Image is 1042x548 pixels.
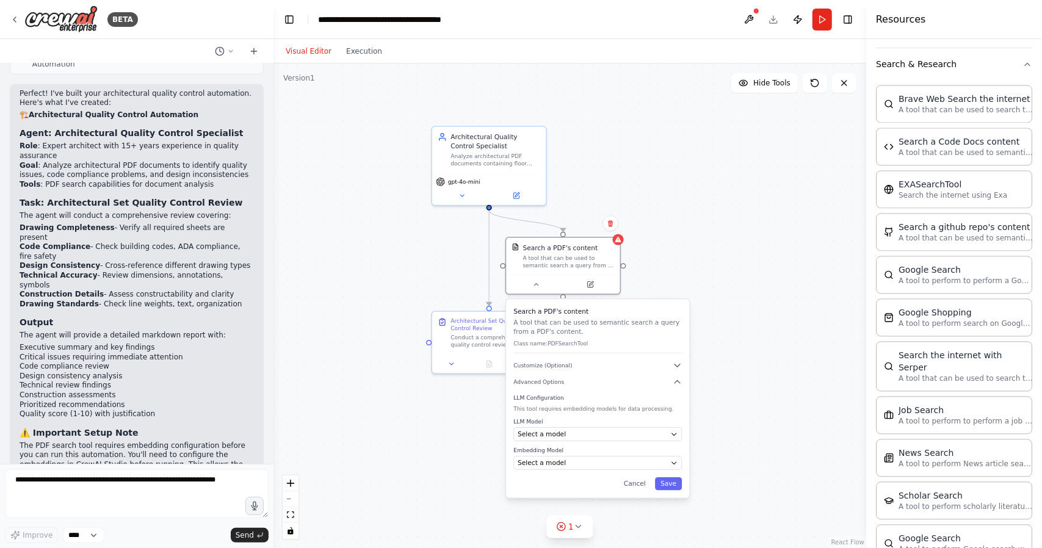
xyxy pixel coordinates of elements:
[899,502,1033,511] p: A tool to perform scholarly literature search with a search_query.
[432,126,547,206] div: Architectural Quality Control SpecialistAnalyze architectural PDF documents containing floor plan...
[20,409,254,419] li: Quality score (1-10) with justification
[513,456,682,470] button: Select a model
[20,198,242,207] strong: Task: Architectural Set Quality Control Review
[899,459,1033,469] p: A tool to perform News article search with a search_query.
[899,373,1033,383] p: A tool that can be used to search the internet with a search_query. Supports different search typ...
[448,178,480,186] span: gpt-4o-mini
[512,243,519,251] img: PDFSearchTool
[899,233,1033,243] p: A tool that can be used to semantic search a query from a github repo's content. This is not the ...
[884,361,894,371] img: SerperDevTool
[899,264,1033,276] div: Google Search
[899,404,1033,416] div: Job Search
[831,539,864,546] a: React Flow attribution
[283,475,298,539] div: React Flow controls
[513,394,682,402] label: LLM Configuration
[655,477,682,490] button: Save
[24,5,98,33] img: Logo
[523,243,598,253] div: Search a PDF's content
[5,527,58,543] button: Improve
[518,430,566,439] span: Select a model
[513,405,682,413] p: This tool requires embedding models for data processing.
[20,353,254,362] li: Critical issues requiring immediate attention
[318,13,455,26] nav: breadcrumb
[20,381,254,391] li: Technical review findings
[29,110,198,119] strong: Architectural Quality Control Automation
[618,477,651,490] button: Cancel
[513,427,682,441] button: Select a model
[20,161,38,170] strong: Goal
[899,221,1033,233] div: Search a github repo's content
[283,523,298,539] button: toggle interactivity
[20,441,254,489] p: The PDF search tool requires embedding configuration before you can run this automation. You'll n...
[231,528,269,543] button: Send
[20,372,254,381] li: Design consistency analysis
[20,271,254,290] li: - Review dimensions, annotations, symbols
[899,148,1033,157] p: A tool that can be used to semantic search a query from a Code Docs content.
[899,306,1033,319] div: Google Shopping
[278,44,339,59] button: Visual Editor
[236,530,254,540] span: Send
[568,521,574,533] span: 1
[283,475,298,491] button: zoom in
[20,242,254,261] li: - Check building codes, ADA compliance, fire safety
[513,378,564,386] span: Advanced Options
[20,271,98,279] strong: Technical Accuracy
[20,400,254,410] li: Prioritized recommendations
[20,290,254,300] li: - Assess constructability and clarity
[899,190,1007,200] p: Search the internet using Exa
[20,300,99,308] strong: Drawing Standards
[23,530,52,540] span: Improve
[20,317,53,327] strong: Output
[899,489,1033,502] div: Scholar Search
[876,12,926,27] h4: Resources
[884,538,894,548] img: SerplyWebSearchTool
[20,343,254,353] li: Executive summary and key findings
[281,11,298,28] button: Hide left sidebar
[450,317,540,332] div: Architectural Set Quality Control Review
[210,44,239,59] button: Switch to previous chat
[20,391,254,400] li: Construction assessments
[899,447,1033,459] div: News Search
[523,254,615,269] div: A tool that can be used to semantic search a query from a PDF's content.
[564,279,617,290] button: Open in side panel
[899,178,1007,190] div: EXASearchTool
[107,12,138,27] div: BETA
[20,290,104,298] strong: Construction Details
[884,410,894,420] img: SerplyJobSearchTool
[899,319,1033,328] p: A tool to perform search on Google shopping with a search_query.
[20,89,254,108] p: Perfect! I've built your architectural quality control automation. Here's what I've created:
[20,161,254,180] li: : Analyze architectural PDF documents to identify quality issues, code compliance problems, and d...
[283,73,315,83] div: Version 1
[518,458,566,467] span: Select a model
[899,105,1033,115] p: A tool that can be used to search the internet with a search_query.
[450,132,540,151] div: Architectural Quality Control Specialist
[602,215,618,231] button: Delete node
[20,128,244,138] strong: Agent: Architectural Quality Control Specialist
[245,497,264,515] button: Click to speak your automation idea
[283,491,298,507] button: zoom out
[513,418,682,425] label: LLM Model
[20,242,90,251] strong: Code Compliance
[20,180,40,189] strong: Tools
[899,349,1033,373] div: Search the internet with Serper
[485,211,568,232] g: Edge from 7095ae4d-0845-4105-b806-05f0e09bab3e to 4201330c-cd50-441a-abdd-4d350ebd9c47
[20,223,115,232] strong: Drawing Completeness
[490,190,543,201] button: Open in side panel
[283,507,298,523] button: fit view
[884,312,894,322] img: SerpApiGoogleShoppingTool
[899,276,1033,286] p: A tool to perform to perform a Google search with a search_query.
[20,261,254,271] li: - Cross-reference different drawing types
[884,453,894,463] img: SerplyNewsSearchTool
[20,223,254,242] li: - Verify all required sheets are present
[20,142,38,150] strong: Role
[899,93,1033,105] div: Brave Web Search the internet
[469,358,508,369] button: No output available
[20,300,254,309] li: - Check line weights, text, organization
[884,99,894,109] img: BraveSearchTool
[753,78,791,88] span: Hide Tools
[20,180,254,190] li: : PDF search capabilities for document analysis
[546,516,593,538] button: 1
[20,211,254,221] p: The agent will conduct a comprehensive review covering:
[513,362,572,369] span: Customize (Optional)
[20,428,139,438] strong: ⚠️ Important Setup Note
